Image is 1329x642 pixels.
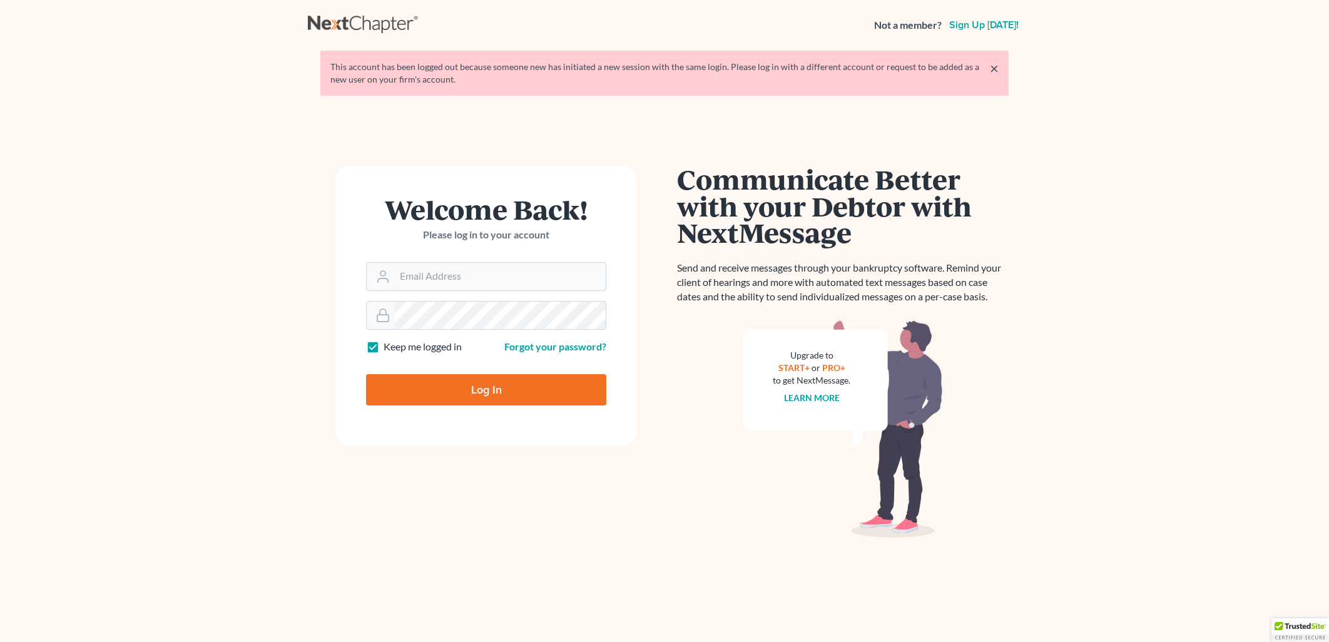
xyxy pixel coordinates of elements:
div: TrustedSite Certified [1271,618,1329,642]
label: Keep me logged in [384,340,462,354]
input: Log In [366,374,606,405]
strong: Not a member? [874,18,942,33]
h1: Communicate Better with your Debtor with NextMessage [677,166,1009,246]
p: Send and receive messages through your bankruptcy software. Remind your client of hearings and mo... [677,261,1009,304]
a: Learn more [784,392,840,403]
a: Sign up [DATE]! [947,20,1021,30]
h1: Welcome Back! [366,196,606,223]
a: × [990,61,999,76]
a: Forgot your password? [504,340,606,352]
input: Email Address [395,263,606,290]
div: Upgrade to [773,349,850,362]
span: or [812,362,820,373]
img: nextmessage_bg-59042aed3d76b12b5cd301f8e5b87938c9018125f34e5fa2b7a6b67550977c72.svg [743,319,943,538]
div: to get NextMessage. [773,374,850,387]
a: PRO+ [822,362,845,373]
p: Please log in to your account [366,228,606,242]
a: START+ [778,362,810,373]
div: This account has been logged out because someone new has initiated a new session with the same lo... [330,61,999,86]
